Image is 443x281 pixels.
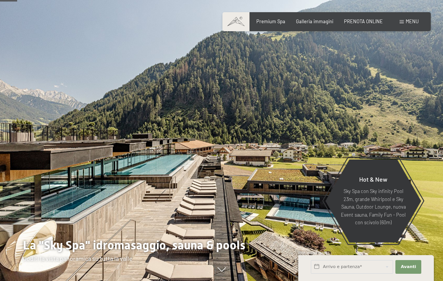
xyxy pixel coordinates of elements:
button: Avanti [395,260,421,274]
a: PRENOTA ONLINE [344,18,383,24]
span: Richiesta express [298,251,329,255]
a: Hot & New Sky Spa con Sky infinity Pool 23m, grande Whirlpool e Sky Sauna, Outdoor Lounge, nuova ... [325,159,422,243]
p: Sky Spa con Sky infinity Pool 23m, grande Whirlpool e Sky Sauna, Outdoor Lounge, nuova Event saun... [340,187,406,226]
a: Premium Spa [256,18,285,24]
span: Avanti [401,264,416,270]
span: Hot & New [359,176,387,183]
span: Menu [406,18,419,24]
a: Galleria immagini [296,18,333,24]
